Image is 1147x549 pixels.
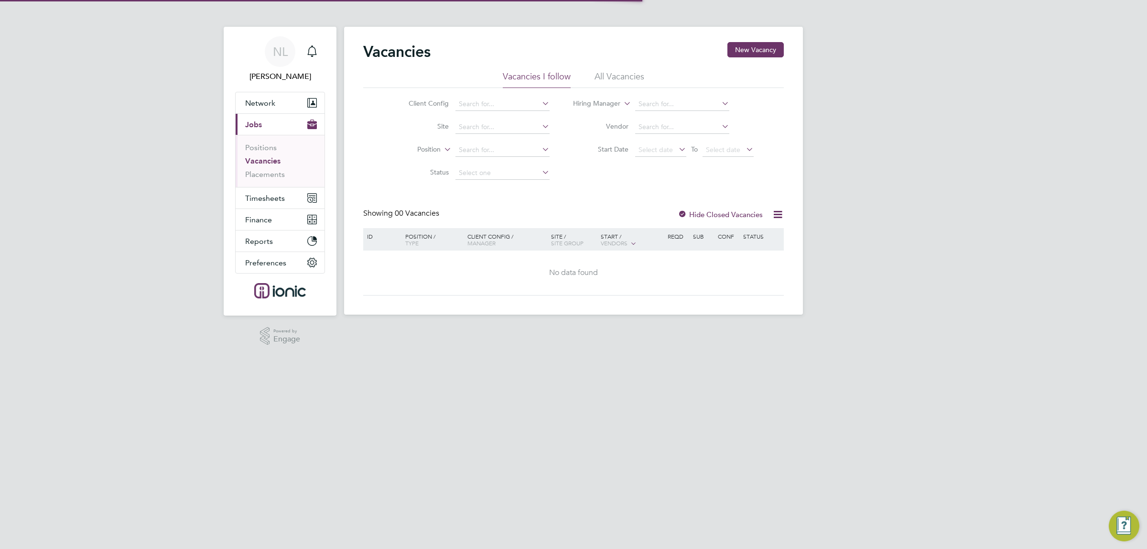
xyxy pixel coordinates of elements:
span: Type [405,239,419,247]
span: Natasha Long [235,71,325,82]
span: NL [273,45,288,58]
span: Reports [245,237,273,246]
span: Timesheets [245,194,285,203]
li: All Vacancies [595,71,644,88]
div: No data found [365,268,782,278]
div: Showing [363,209,441,219]
label: Hiring Manager [565,99,620,109]
button: Engage Resource Center [1109,511,1139,541]
input: Search for... [455,121,550,134]
button: Timesheets [236,187,325,209]
div: Jobs [236,135,325,187]
div: Position / [398,228,465,251]
input: Search for... [635,121,729,134]
span: Jobs [245,120,262,129]
a: Positions [245,143,277,152]
div: Conf [715,228,740,244]
span: 00 Vacancies [395,209,439,218]
a: Placements [245,170,285,179]
nav: Main navigation [224,27,336,316]
button: Jobs [236,114,325,135]
button: New Vacancy [727,42,784,57]
span: Vendors [601,239,628,247]
span: Manager [467,239,496,247]
label: Site [394,122,449,131]
button: Reports [236,231,325,252]
span: Preferences [245,258,286,267]
div: Status [741,228,782,244]
span: Powered by [273,327,300,335]
label: Position [386,145,441,154]
a: NL[PERSON_NAME] [235,36,325,82]
button: Finance [236,209,325,230]
div: Reqd [665,228,690,244]
button: Network [236,92,325,113]
input: Search for... [635,98,729,111]
a: Go to home page [235,283,325,298]
a: Vacancies [245,156,281,165]
span: Select date [706,145,740,154]
label: Hide Closed Vacancies [678,210,763,219]
div: Client Config / [465,228,549,251]
span: Finance [245,215,272,224]
span: To [688,143,701,155]
div: Sub [691,228,715,244]
label: Status [394,168,449,176]
div: Site / [549,228,599,251]
img: ionic-logo-retina.png [254,283,306,298]
span: Select date [638,145,673,154]
label: Vendor [573,122,628,131]
input: Search for... [455,143,550,157]
span: Network [245,99,275,108]
div: ID [365,228,398,244]
h2: Vacancies [363,42,431,61]
span: Engage [273,335,300,343]
input: Search for... [455,98,550,111]
label: Start Date [573,145,628,154]
a: Powered byEngage [260,327,301,345]
input: Select one [455,166,550,180]
label: Client Config [394,99,449,108]
div: Start / [598,228,665,252]
button: Preferences [236,252,325,273]
span: Site Group [551,239,584,247]
li: Vacancies I follow [503,71,571,88]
